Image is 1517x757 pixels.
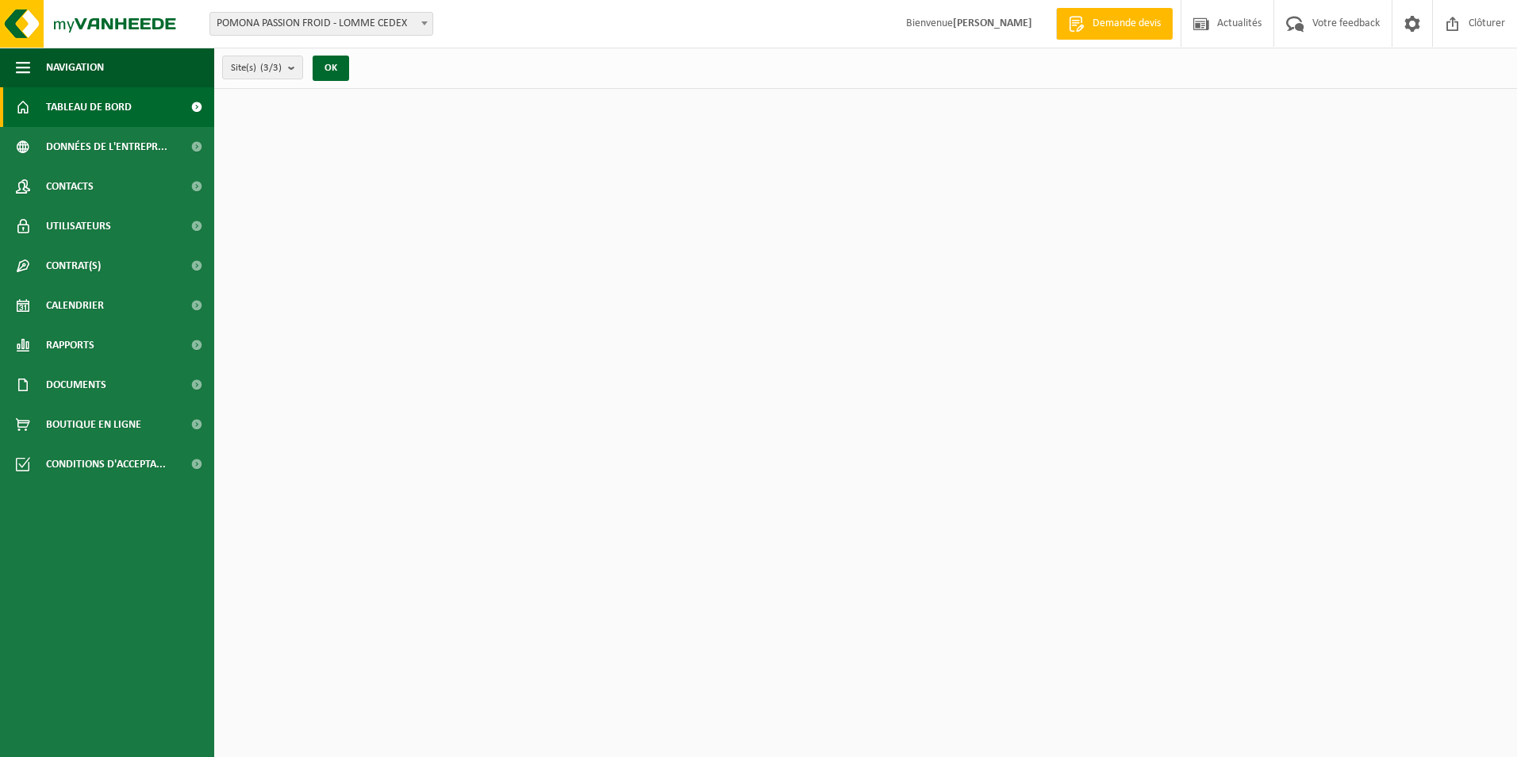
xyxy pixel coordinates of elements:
[1056,8,1173,40] a: Demande devis
[46,405,141,444] span: Boutique en ligne
[222,56,303,79] button: Site(s)(3/3)
[209,12,433,36] span: POMONA PASSION FROID - LOMME CEDEX
[1089,16,1165,32] span: Demande devis
[46,87,132,127] span: Tableau de bord
[46,127,167,167] span: Données de l'entrepr...
[260,63,282,73] count: (3/3)
[46,365,106,405] span: Documents
[46,444,166,484] span: Conditions d'accepta...
[46,325,94,365] span: Rapports
[46,48,104,87] span: Navigation
[231,56,282,80] span: Site(s)
[953,17,1032,29] strong: [PERSON_NAME]
[46,206,111,246] span: Utilisateurs
[46,286,104,325] span: Calendrier
[46,167,94,206] span: Contacts
[210,13,432,35] span: POMONA PASSION FROID - LOMME CEDEX
[313,56,349,81] button: OK
[46,246,101,286] span: Contrat(s)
